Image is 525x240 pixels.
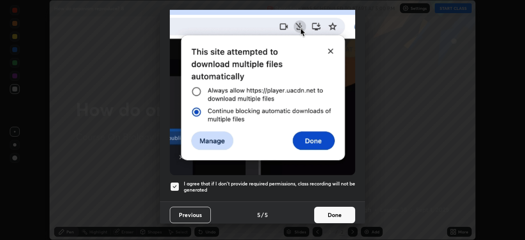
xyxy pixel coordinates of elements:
h5: I agree that if I don't provide required permissions, class recording will not be generated [184,181,355,193]
h4: / [261,210,264,219]
button: Done [314,207,355,223]
h4: 5 [257,210,260,219]
button: Previous [170,207,211,223]
h4: 5 [265,210,268,219]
